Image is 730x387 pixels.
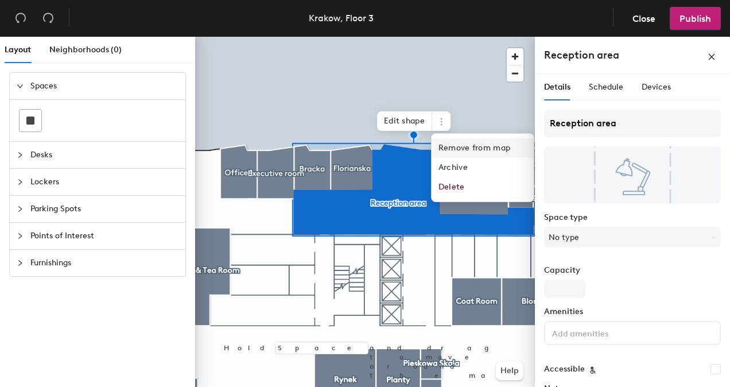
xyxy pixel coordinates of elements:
[679,13,711,24] span: Publish
[632,13,655,24] span: Close
[49,45,122,55] span: Neighborhoods (0)
[544,227,721,247] button: No type
[5,45,31,55] span: Layout
[544,213,721,222] label: Space type
[37,7,60,30] button: Redo (⌘ + ⇧ + Z)
[432,177,534,197] span: Delete
[30,169,178,195] span: Lockers
[496,362,523,380] button: Help
[670,7,721,30] button: Publish
[309,11,374,25] div: Krakow, Floor 3
[17,83,24,90] span: expanded
[30,73,178,99] span: Spaces
[544,48,619,63] h4: Reception area
[544,365,585,374] label: Accessible
[30,142,178,168] span: Desks
[432,158,534,177] span: Archive
[544,146,721,204] img: The space named Reception area
[550,326,653,339] input: Add amenities
[17,233,24,239] span: collapsed
[30,196,178,222] span: Parking Spots
[377,111,432,131] span: Edit shape
[17,152,24,158] span: collapsed
[30,250,178,276] span: Furnishings
[432,138,534,158] span: Remove from map
[17,179,24,185] span: collapsed
[30,223,178,249] span: Points of Interest
[17,260,24,266] span: collapsed
[544,266,721,275] label: Capacity
[544,307,721,316] label: Amenities
[589,82,623,92] span: Schedule
[623,7,665,30] button: Close
[708,53,716,61] span: close
[9,7,32,30] button: Undo (⌘ + Z)
[642,82,671,92] span: Devices
[544,82,570,92] span: Details
[17,206,24,212] span: collapsed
